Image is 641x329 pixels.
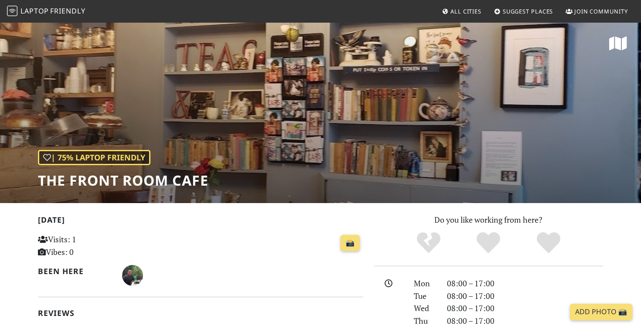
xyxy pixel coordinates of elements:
div: 08:00 – 17:00 [442,315,608,327]
div: Yes [458,231,518,255]
h2: Reviews [38,309,363,318]
a: 📸 [341,235,360,251]
a: Add Photo 📸 [570,304,632,320]
span: Join Community [574,7,628,15]
div: Wed [409,302,442,315]
div: Thu [409,315,442,327]
span: All Cities [450,7,481,15]
a: Join Community [562,3,631,19]
div: Mon [409,277,442,290]
span: Daniel Wrightson [122,269,143,280]
a: LaptopFriendly LaptopFriendly [7,4,85,19]
p: Do you like working from here? [374,214,603,226]
div: No [399,231,459,255]
a: All Cities [438,3,485,19]
img: LaptopFriendly [7,6,17,16]
span: Friendly [50,6,85,16]
div: 08:00 – 17:00 [442,290,608,302]
span: Suggest Places [503,7,553,15]
span: Laptop [20,6,49,16]
div: Definitely! [518,231,579,255]
div: Tue [409,290,442,302]
img: 3286-daniel.jpg [122,265,143,286]
div: | 75% Laptop Friendly [38,150,150,165]
div: 08:00 – 17:00 [442,302,608,315]
h2: [DATE] [38,215,363,228]
p: Visits: 1 Vibes: 0 [38,233,140,258]
div: 08:00 – 17:00 [442,277,608,290]
h2: Been here [38,267,112,276]
h1: The Front Room Cafe [38,172,208,189]
a: Suggest Places [491,3,557,19]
